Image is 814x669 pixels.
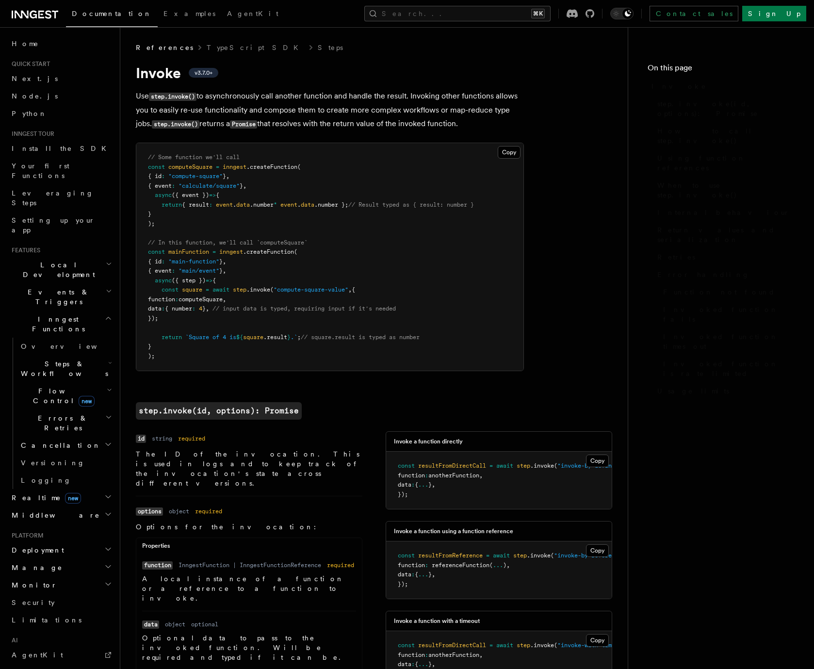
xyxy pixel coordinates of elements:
span: : [425,562,428,569]
span: function [398,652,425,658]
span: data [236,201,250,208]
button: Realtimenew [8,489,114,506]
span: Deployment [8,545,64,555]
p: Options for the invocation: [136,522,362,532]
code: step.invoke() [152,120,199,129]
code: data [142,620,159,629]
span: : [162,258,165,265]
span: // In this function, we'll call `computeSquare` [148,239,308,246]
span: const [148,163,165,170]
code: step.invoke(id, options): Promise [136,402,302,420]
button: Flow Controlnew [17,382,114,409]
span: = [216,163,219,170]
button: Middleware [8,506,114,524]
span: { event [148,267,172,274]
span: const [398,552,415,559]
span: resultFromReference [418,552,483,559]
span: { [415,481,418,488]
a: Documentation [66,3,158,27]
a: Contact sales [650,6,738,21]
span: "calculate/square" [179,182,240,189]
span: , [223,258,226,265]
span: AI [8,636,18,644]
span: { [415,571,418,578]
span: async [155,192,172,198]
dd: InngestFunction | InngestFunctionReference [179,561,321,569]
span: ${ [236,334,243,341]
button: Copy [498,146,521,159]
a: Overview [17,338,114,355]
dd: optional [191,620,218,628]
span: ({ event }) [172,192,209,198]
span: . [233,201,236,208]
span: : [209,201,212,208]
span: Invoke [651,82,706,91]
span: { id [148,173,162,179]
a: AgentKit [221,3,284,26]
span: : [411,571,415,578]
h4: On this page [648,62,795,78]
span: resultFromDirectCall [418,642,486,649]
div: Properties [136,542,362,554]
a: Install the SDK [8,140,114,157]
button: Manage [8,559,114,576]
div: Inngest Functions [8,338,114,489]
span: AgentKit [12,651,63,659]
h3: Invoke a function directly [394,438,463,445]
span: = [212,248,216,255]
a: Your first Functions [8,157,114,184]
span: Your first Functions [12,162,69,179]
span: "main-function" [168,258,219,265]
span: } [219,267,223,274]
a: Home [8,35,114,52]
span: Next.js [12,75,58,82]
span: : [411,661,415,668]
span: Features [8,246,40,254]
span: Inngest Functions [8,314,105,334]
span: "invoke-by-reference" [554,552,625,559]
span: { number [165,305,192,312]
a: Examples [158,3,221,26]
span: await [496,462,513,469]
a: Invoked function is rate limited [659,355,795,382]
a: Using function references [653,149,795,177]
span: : [172,267,175,274]
span: Inngest tour [8,130,54,138]
span: ( [554,642,557,649]
span: await [493,552,510,559]
span: Steps & Workflows [17,359,108,378]
span: ; [297,334,301,341]
kbd: ⌘K [531,9,545,18]
a: TypeScript SDK [207,43,304,52]
span: "main/event" [179,267,219,274]
a: Node.js [8,87,114,105]
span: ... [493,562,503,569]
p: Optional data to pass to the invoked function. Will be required and typed if it can be. [142,633,356,662]
span: Events & Triggers [8,287,106,307]
span: Usage limits [657,386,729,396]
span: mainFunction [168,248,209,255]
button: Deployment [8,541,114,559]
span: = [206,286,209,293]
span: inngest [223,163,246,170]
a: Versioning [17,454,114,472]
span: Security [12,599,55,606]
span: data [301,201,314,208]
span: { id [148,258,162,265]
span: await [496,642,513,649]
span: async [155,277,172,284]
span: square [243,334,263,341]
p: The ID of the invocation. This is used in logs and to keep track of the invocation's state across... [136,449,362,488]
span: } [148,211,151,217]
span: = [489,462,493,469]
button: Inngest Functions [8,310,114,338]
a: Security [8,594,114,611]
span: inngest [219,248,243,255]
span: function [398,472,425,479]
span: , [223,296,226,303]
span: `Square of 4 is [185,334,236,341]
h1: Invoke [136,64,524,82]
a: Limitations [8,611,114,629]
a: Error handling [653,266,795,283]
span: await [212,286,229,293]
